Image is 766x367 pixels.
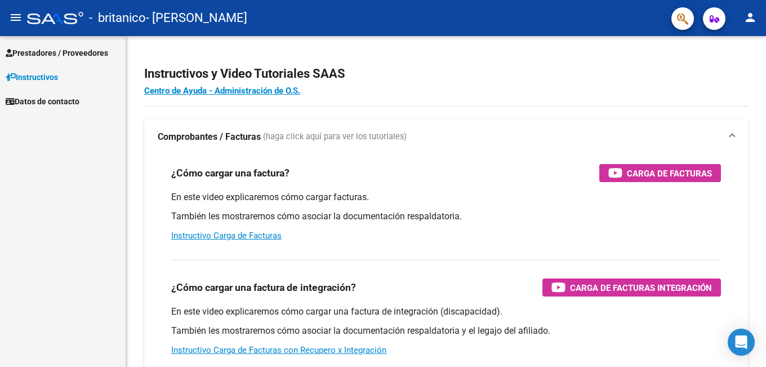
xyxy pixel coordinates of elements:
div: Open Intercom Messenger [728,329,755,356]
span: - [PERSON_NAME] [146,6,247,30]
mat-expansion-panel-header: Comprobantes / Facturas (haga click aquí para ver los tutoriales) [144,119,748,155]
span: Prestadores / Proveedores [6,47,108,59]
h3: ¿Cómo cargar una factura? [171,165,290,181]
h2: Instructivos y Video Tutoriales SAAS [144,63,748,85]
a: Centro de Ayuda - Administración de O.S. [144,86,300,96]
mat-icon: person [743,11,757,24]
mat-icon: menu [9,11,23,24]
button: Carga de Facturas Integración [542,278,721,297]
p: En este video explicaremos cómo cargar facturas. [171,191,721,204]
span: Datos de contacto [6,95,79,108]
p: En este video explicaremos cómo cargar una factura de integración (discapacidad). [171,306,721,318]
strong: Comprobantes / Facturas [158,131,261,143]
a: Instructivo Carga de Facturas [171,231,282,241]
a: Instructivo Carga de Facturas con Recupero x Integración [171,345,386,355]
p: También les mostraremos cómo asociar la documentación respaldatoria y el legajo del afiliado. [171,325,721,337]
span: Instructivos [6,71,58,83]
button: Carga de Facturas [599,164,721,182]
p: También les mostraremos cómo asociar la documentación respaldatoria. [171,210,721,223]
h3: ¿Cómo cargar una factura de integración? [171,280,356,295]
span: Carga de Facturas Integración [570,281,712,295]
span: Carga de Facturas [627,166,712,180]
span: - britanico [89,6,146,30]
span: (haga click aquí para ver los tutoriales) [263,131,407,143]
